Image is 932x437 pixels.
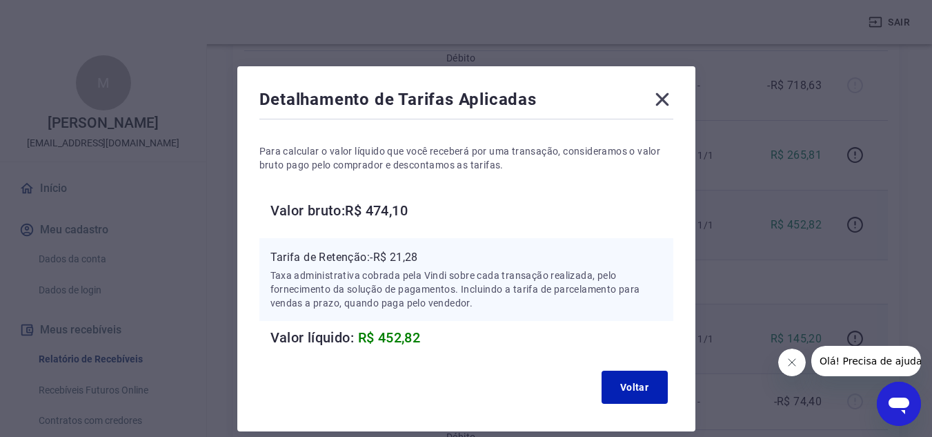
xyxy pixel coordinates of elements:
p: Para calcular o valor líquido que você receberá por uma transação, consideramos o valor bruto pag... [259,144,673,172]
h6: Valor bruto: R$ 474,10 [270,200,673,222]
iframe: Botão para abrir a janela de mensagens [877,382,921,426]
span: Olá! Precisa de ajuda? [8,10,116,21]
iframe: Fechar mensagem [778,349,806,376]
iframe: Mensagem da empresa [811,346,921,376]
p: Tarifa de Retenção: -R$ 21,28 [270,249,662,266]
h6: Valor líquido: [270,327,673,349]
button: Voltar [602,371,668,404]
span: R$ 452,82 [358,329,421,346]
div: Detalhamento de Tarifas Aplicadas [259,88,673,116]
p: Taxa administrativa cobrada pela Vindi sobre cada transação realizada, pelo fornecimento da soluç... [270,269,662,310]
